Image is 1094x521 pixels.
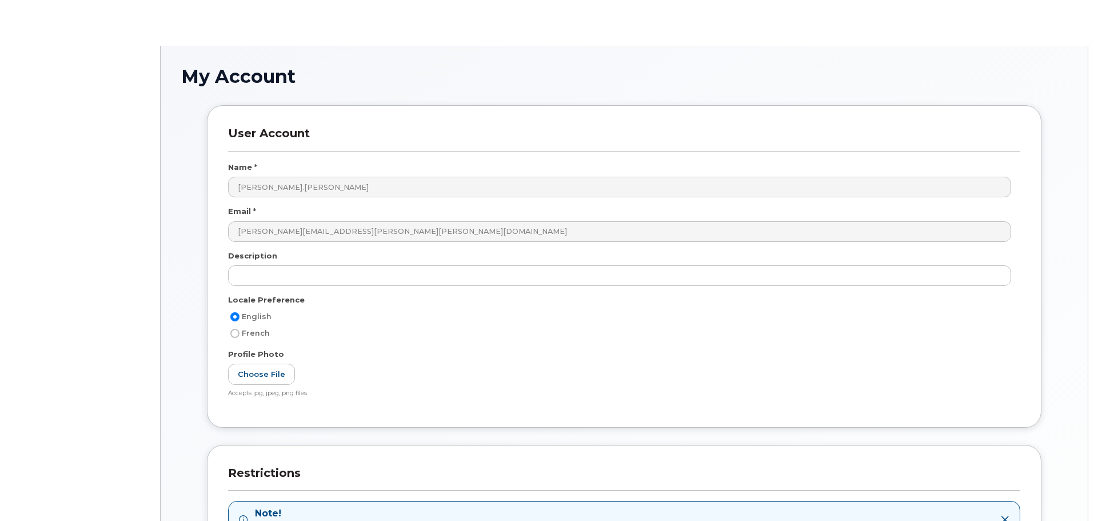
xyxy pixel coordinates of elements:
span: French [242,329,270,337]
h3: User Account [228,126,1020,151]
label: Profile Photo [228,349,284,360]
label: Locale Preference [228,295,305,305]
h3: Restrictions [228,466,1020,491]
h1: My Account [181,66,1067,86]
div: Accepts jpg, jpeg, png files [228,389,1011,398]
label: Choose File [228,364,295,385]
label: Email * [228,206,256,217]
label: Name * [228,162,257,173]
label: Description [228,250,277,261]
input: English [230,312,239,321]
strong: Note! [255,507,750,520]
span: English [242,312,271,321]
input: French [230,329,239,338]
